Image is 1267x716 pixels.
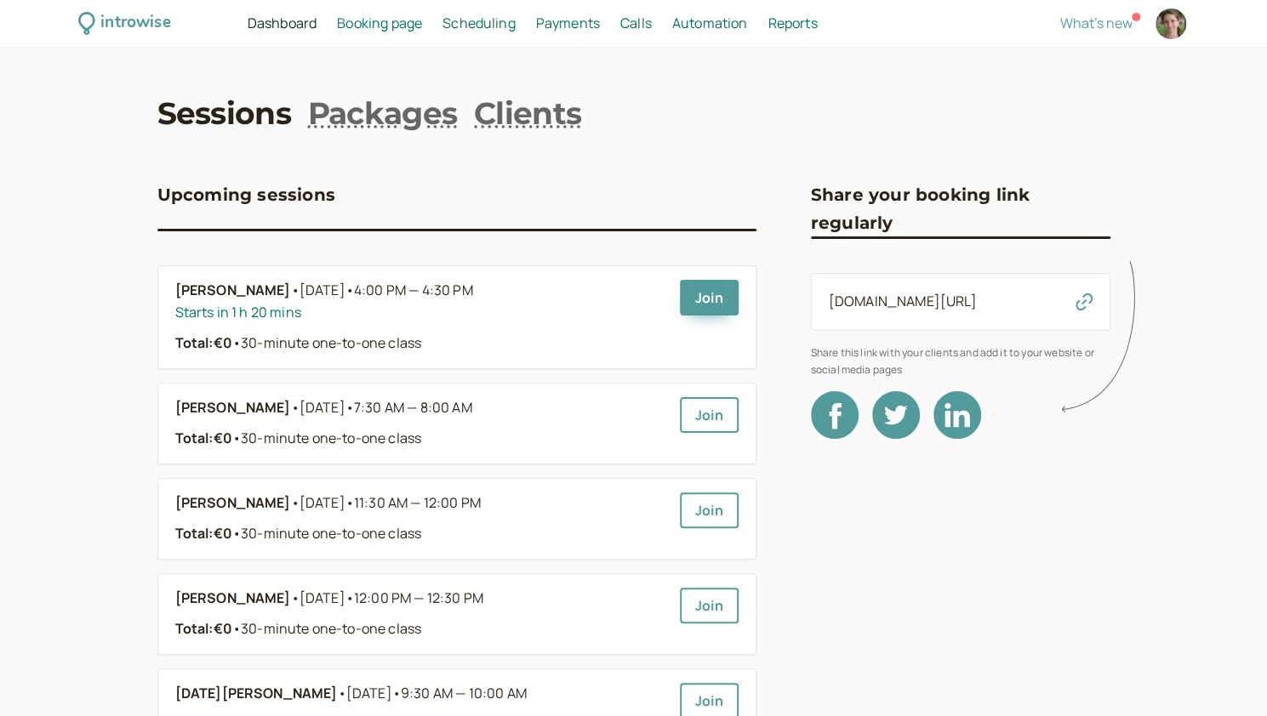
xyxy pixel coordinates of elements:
h3: Share your booking link regularly [811,181,1110,236]
b: [DATE][PERSON_NAME] [175,683,338,705]
a: Join [680,280,739,315]
span: • [345,588,354,607]
strong: Total: €0 [175,619,232,638]
strong: Total: €0 [175,429,232,447]
b: [PERSON_NAME] [175,492,291,514]
span: Payments [536,14,600,32]
span: Scheduling [442,14,516,32]
h3: Upcoming sessions [157,181,335,208]
a: Account [1153,6,1189,42]
a: Automation [672,13,748,35]
div: Starts in 1 h 20 mins [175,302,666,324]
a: Calls [620,13,652,35]
a: [PERSON_NAME]•[DATE]•12:00 PM — 12:30 PMTotal:€0•30-minute one-to-one class [175,588,666,640]
b: [PERSON_NAME] [175,588,291,610]
span: Dashboard [248,14,317,32]
span: • [345,398,354,417]
span: • [232,429,241,447]
a: Join [680,492,739,528]
span: 30-minute one-to-one class [232,524,421,543]
span: What's new [1060,14,1133,32]
a: introwise [78,10,171,37]
strong: Total: €0 [175,524,232,543]
a: Scheduling [442,13,516,35]
span: Reports [768,14,817,32]
span: 30-minute one-to-one class [232,333,421,352]
span: • [345,493,354,512]
span: Booking page [337,14,422,32]
a: [PERSON_NAME]•[DATE]•4:00 PM — 4:30 PMStarts in 1 h 20 minsTotal:€0•30-minute one-to-one class [175,280,666,355]
span: • [291,492,300,514]
a: Sessions [157,92,291,134]
span: [DATE] [346,683,527,705]
a: [PERSON_NAME]•[DATE]•7:30 AM — 8:00 AMTotal:€0•30-minute one-to-one class [175,397,666,450]
span: 30-minute one-to-one class [232,429,421,447]
a: Join [680,397,739,433]
span: 9:30 AM — 10:00 AM [401,684,527,702]
button: What's new [1060,15,1133,31]
span: [DATE] [300,588,483,610]
iframe: Chat Widget [1182,634,1267,716]
strong: Total: €0 [175,333,232,352]
span: Share this link with your clients and add it to your website or social media pages [811,344,1110,378]
div: introwise [100,10,170,37]
span: Calls [620,14,652,32]
span: Automation [672,14,748,32]
span: • [291,397,300,419]
span: • [232,524,241,543]
span: 12:00 PM — 12:30 PM [354,588,483,607]
span: • [291,280,300,302]
span: • [392,684,401,702]
a: Booking page [337,13,422,35]
a: [DOMAIN_NAME][URL] [829,292,978,310]
span: [DATE] [300,397,472,419]
span: 4:00 PM — 4:30 PM [354,281,473,299]
a: Reports [768,13,817,35]
a: [PERSON_NAME]•[DATE]•11:30 AM — 12:00 PMTotal:€0•30-minute one-to-one class [175,492,666,545]
a: Join [680,588,739,623]
span: • [345,281,354,299]
span: 30-minute one-to-one class [232,619,421,638]
span: 11:30 AM — 12:00 PM [354,493,481,512]
span: • [232,333,241,352]
span: • [232,619,241,638]
a: Dashboard [248,13,317,35]
b: [PERSON_NAME] [175,397,291,419]
a: Payments [536,13,600,35]
span: [DATE] [300,280,473,302]
a: Clients [474,92,581,134]
span: 7:30 AM — 8:00 AM [354,398,472,417]
a: Packages [308,92,457,134]
span: • [291,588,300,610]
span: • [338,683,346,705]
span: [DATE] [300,492,481,514]
b: [PERSON_NAME] [175,280,291,302]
